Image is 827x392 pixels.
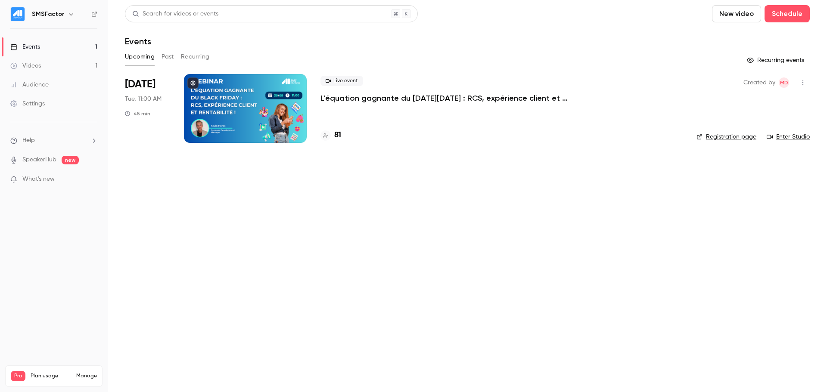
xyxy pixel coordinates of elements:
div: Search for videos or events [132,9,218,19]
button: Upcoming [125,50,155,64]
button: Recurring [181,50,210,64]
div: 45 min [125,110,150,117]
div: Events [10,43,40,51]
div: Sep 30 Tue, 11:00 AM (Europe/Paris) [125,74,170,143]
a: Registration page [696,133,756,141]
span: Tue, 11:00 AM [125,95,162,103]
h6: SMSFactor [32,10,64,19]
span: [DATE] [125,77,155,91]
a: L'équation gagnante du [DATE][DATE] : RCS, expérience client et rentabilité ! [320,93,579,103]
a: SpeakerHub [22,155,56,164]
span: What's new [22,175,55,184]
button: Past [162,50,174,64]
button: Schedule [765,5,810,22]
button: Recurring events [743,53,810,67]
div: Settings [10,99,45,108]
span: Created by [743,77,775,88]
span: Help [22,136,35,145]
a: Manage [76,373,97,380]
div: Audience [10,80,49,89]
a: 81 [320,130,341,141]
h4: 81 [334,130,341,141]
img: SMSFactor [11,7,25,21]
span: Marie Delamarre [779,77,789,88]
span: new [62,156,79,164]
button: New video [712,5,761,22]
h1: Events [125,36,151,46]
li: help-dropdown-opener [10,136,97,145]
span: MD [780,77,788,88]
span: Pro [11,371,25,381]
span: Plan usage [31,373,71,380]
div: Videos [10,62,41,70]
a: Enter Studio [767,133,810,141]
span: Live event [320,76,363,86]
